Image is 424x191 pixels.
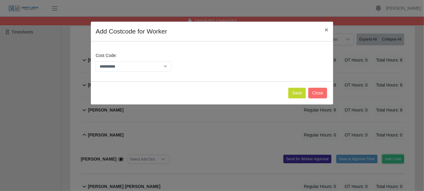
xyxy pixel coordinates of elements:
[96,27,167,36] h4: Add Costcode for Worker
[308,88,327,98] button: Close
[96,52,117,59] label: Cost Code:
[288,88,306,98] button: Save
[325,26,328,33] span: ×
[320,22,333,38] button: Close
